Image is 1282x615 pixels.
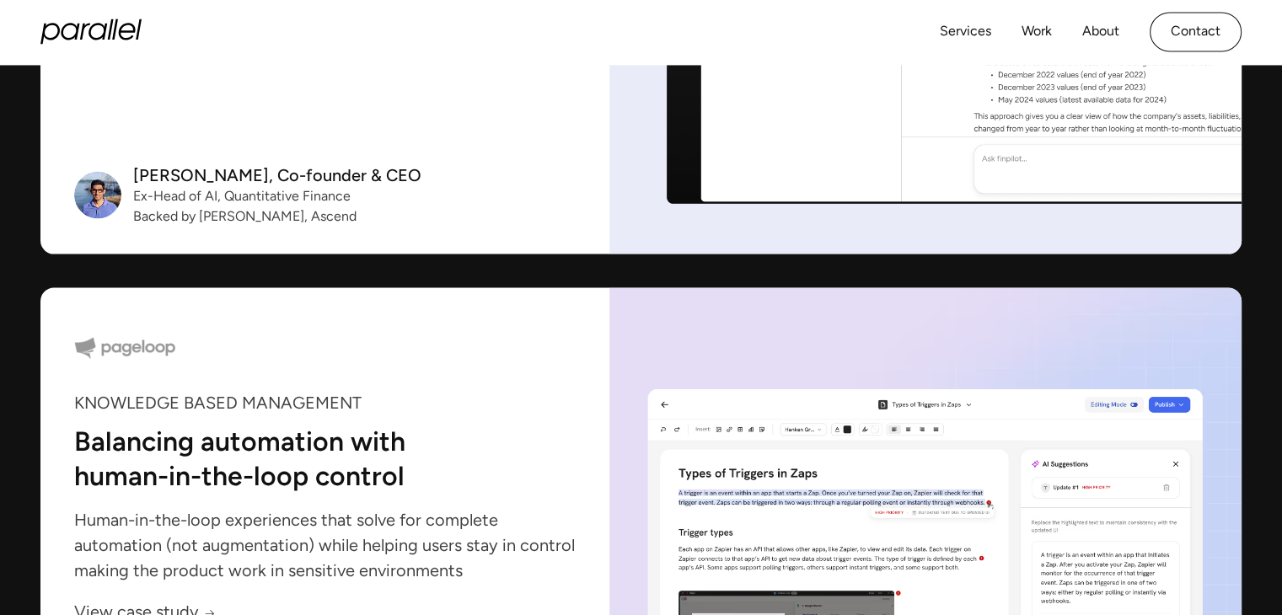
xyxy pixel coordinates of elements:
a: Services [940,20,991,45]
p: Human-in-the-loop experiences that solve for complete automation (not augmentation) while helping... [74,514,576,576]
a: Contact [1150,13,1242,52]
p: Balancing automation with human-in-the-loop control [74,429,517,487]
a: home [40,19,142,45]
div: Ex-Head of AI, Quantitative Finance [133,191,351,201]
div: Backed by [PERSON_NAME], Ascend [133,211,357,222]
div: [PERSON_NAME], Co-founder & CEO [133,169,421,181]
a: Work [1022,20,1052,45]
div: KNOWLEDGE BASED MANAGEMENT [74,396,576,408]
a: About [1082,20,1119,45]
